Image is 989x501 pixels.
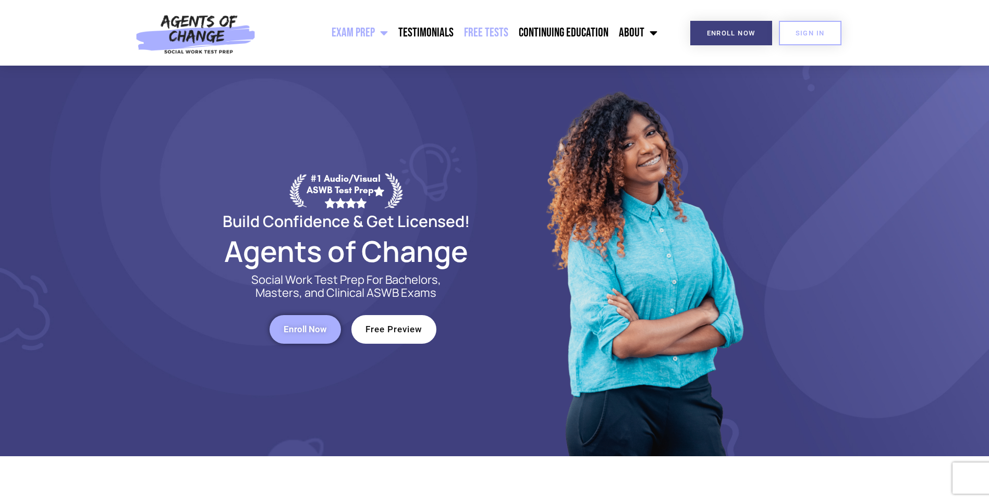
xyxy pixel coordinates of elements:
div: #1 Audio/Visual ASWB Test Prep [307,173,385,208]
a: Free Tests [459,20,514,46]
a: Enroll Now [270,315,341,344]
a: Enroll Now [690,21,772,45]
span: Enroll Now [284,325,327,334]
a: Testimonials [393,20,459,46]
a: Exam Prep [326,20,393,46]
p: Social Work Test Prep For Bachelors, Masters, and Clinical ASWB Exams [239,273,453,299]
a: About [614,20,663,46]
h2: Agents of Change [198,239,495,263]
span: SIGN IN [796,30,825,36]
nav: Menu [261,20,663,46]
a: SIGN IN [779,21,841,45]
h2: Build Confidence & Get Licensed! [198,214,495,229]
span: Free Preview [365,325,422,334]
img: Website Image 1 (1) [539,66,748,456]
a: Continuing Education [514,20,614,46]
a: Free Preview [351,315,436,344]
span: Enroll Now [707,30,755,36]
